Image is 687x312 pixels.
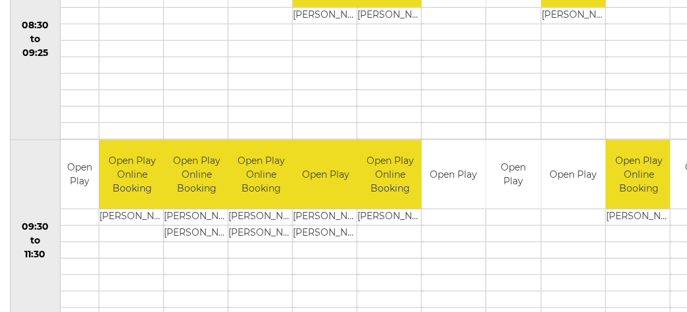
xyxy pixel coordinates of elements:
td: [PERSON_NAME] [293,209,359,226]
td: [PERSON_NAME] [606,209,673,226]
td: Open Play Online Booking [99,140,166,209]
td: Open Play [293,140,359,209]
td: [PERSON_NAME] [293,226,359,242]
td: [PERSON_NAME] [99,209,166,226]
td: [PERSON_NAME] [542,7,608,24]
td: [PERSON_NAME] [357,209,424,226]
td: [PERSON_NAME] [293,7,359,24]
td: [PERSON_NAME] [357,7,424,24]
td: Open Play Online Booking [164,140,230,209]
td: Open Play Online Booking [606,140,673,209]
td: Open Play [61,140,99,209]
td: Open Play [486,140,541,209]
td: [PERSON_NAME] [228,209,295,226]
td: Open Play Online Booking [357,140,424,209]
td: [PERSON_NAME] [164,226,230,242]
td: Open Play Online Booking [228,140,295,209]
td: Open Play [542,140,605,209]
td: [PERSON_NAME] [228,226,295,242]
td: Open Play [422,140,486,209]
td: [PERSON_NAME] [164,209,230,226]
